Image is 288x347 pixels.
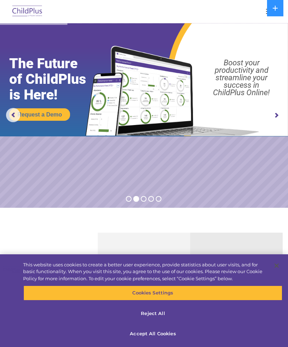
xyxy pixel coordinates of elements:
img: ChildPlus by Procare Solutions [11,3,44,20]
rs-layer: Boost your productivity and streamline your success in ChildPlus Online! [199,59,284,96]
button: Reject All [23,306,282,321]
button: Close [269,258,284,273]
button: Accept All Cookies [23,326,282,341]
rs-layer: The Future of ChildPlus is Here! [9,56,101,103]
a: Request a Demo [9,108,70,121]
button: Cookies Settings [23,286,282,300]
div: This website uses cookies to create a better user experience, provide statistics about user visit... [23,261,268,282]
